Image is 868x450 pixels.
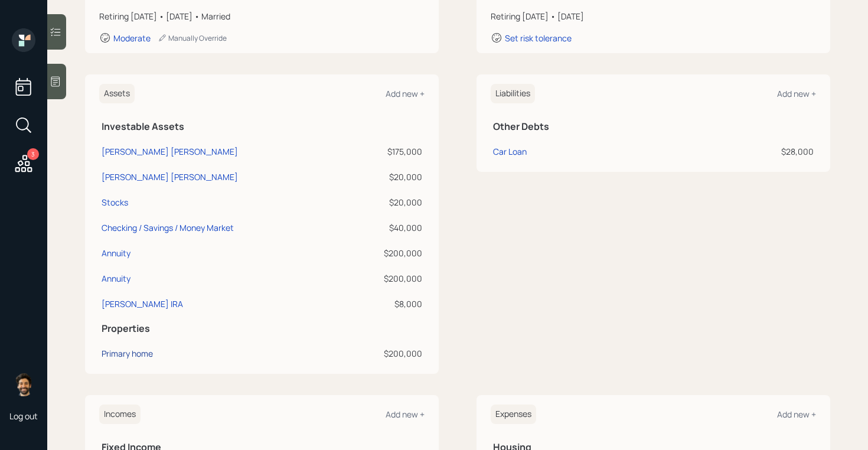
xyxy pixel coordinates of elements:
[102,121,422,132] h5: Investable Assets
[102,145,238,158] div: [PERSON_NAME] [PERSON_NAME]
[386,409,425,420] div: Add new +
[777,88,816,99] div: Add new +
[351,272,422,285] div: $200,000
[351,171,422,183] div: $20,000
[113,32,151,44] div: Moderate
[102,347,153,360] div: Primary home
[351,221,422,234] div: $40,000
[351,298,422,310] div: $8,000
[505,32,572,44] div: Set risk tolerance
[491,10,816,22] div: Retiring [DATE] • [DATE]
[102,171,238,183] div: [PERSON_NAME] [PERSON_NAME]
[102,196,128,208] div: Stocks
[493,145,527,158] div: Car Loan
[9,410,38,422] div: Log out
[102,221,234,234] div: Checking / Savings / Money Market
[102,247,130,259] div: Annuity
[491,405,536,424] h6: Expenses
[351,145,422,158] div: $175,000
[351,247,422,259] div: $200,000
[102,298,183,310] div: [PERSON_NAME] IRA
[351,196,422,208] div: $20,000
[351,347,422,360] div: $200,000
[777,409,816,420] div: Add new +
[102,323,422,334] h5: Properties
[493,121,814,132] h5: Other Debts
[99,84,135,103] h6: Assets
[99,405,141,424] h6: Incomes
[27,148,39,160] div: 3
[658,145,814,158] div: $28,000
[491,84,535,103] h6: Liabilities
[158,33,227,43] div: Manually Override
[12,373,35,396] img: eric-schwartz-headshot.png
[102,272,130,285] div: Annuity
[99,10,425,22] div: Retiring [DATE] • [DATE] • Married
[386,88,425,99] div: Add new +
